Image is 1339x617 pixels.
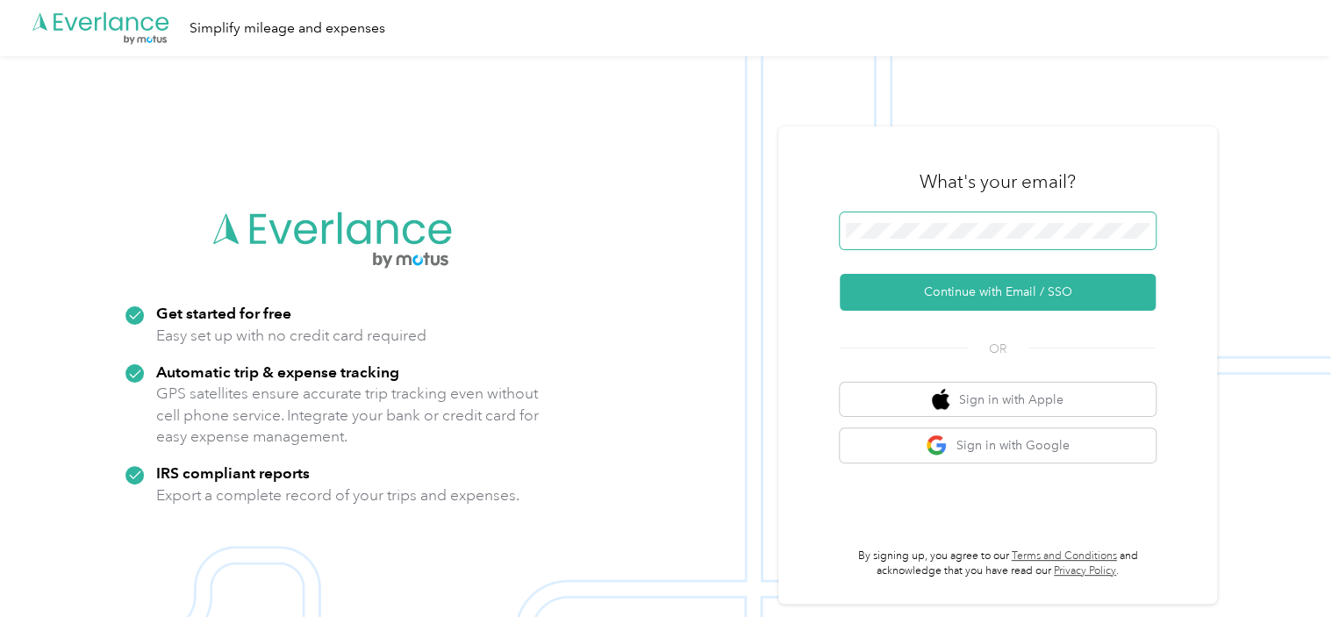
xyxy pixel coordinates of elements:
[932,389,949,411] img: apple logo
[967,340,1028,358] span: OR
[156,325,426,347] p: Easy set up with no credit card required
[1012,549,1117,563] a: Terms and Conditions
[840,274,1156,311] button: Continue with Email / SSO
[156,362,399,381] strong: Automatic trip & expense tracking
[920,169,1076,194] h3: What's your email?
[926,434,948,456] img: google logo
[156,484,519,506] p: Export a complete record of your trips and expenses.
[190,18,385,39] div: Simplify mileage and expenses
[156,463,310,482] strong: IRS compliant reports
[1054,564,1116,578] a: Privacy Policy
[840,549,1156,579] p: By signing up, you agree to our and acknowledge that you have read our .
[156,304,291,322] strong: Get started for free
[840,428,1156,463] button: google logoSign in with Google
[840,383,1156,417] button: apple logoSign in with Apple
[156,383,540,448] p: GPS satellites ensure accurate trip tracking even without cell phone service. Integrate your bank...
